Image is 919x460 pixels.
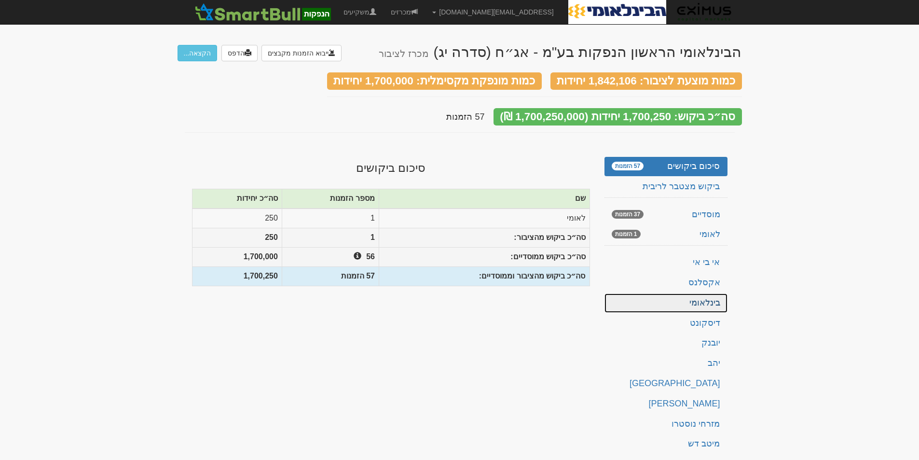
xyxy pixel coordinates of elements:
a: סיכום ביקושים [604,157,727,176]
a: יהב [604,354,727,373]
a: דיסקונט [604,314,727,333]
span: 1 [370,232,375,243]
span: 57 הזמנות [446,112,484,122]
a: ביקוש מצטבר לריבית [604,177,727,196]
th: 250 [192,228,282,248]
th: 57 הזמנות [282,266,379,286]
small: מכרז לציבור [379,48,428,59]
a: אקסלנס [604,273,727,293]
th: סה״כ יחידות [192,189,282,209]
div: הבינלאומי הראשון הנפקות בע"מ - אג״ח (סדרה יג) [379,44,741,60]
th: 1,700,000 [192,248,282,267]
a: [GEOGRAPHIC_DATA] [604,374,727,393]
a: מוסדיים [604,205,727,224]
img: SmartBull Logo [192,2,334,22]
a: אי בי אי [604,253,727,272]
a: לאומי [604,225,727,244]
th: שם [379,189,590,209]
span: 57 הזמנות [612,162,644,170]
button: הקצאה... [178,45,218,61]
div: כמות מוצעת לציבור: 1,842,106 יחידות [550,72,742,90]
td: לאומי [379,209,590,228]
a: מזרחי נוסטרו [604,415,727,434]
th: סה״כ ביקוש מהציבור וממוסדיים: [379,266,590,286]
span: 1 הזמנות [612,230,641,238]
th: 1,700,250 [192,266,282,286]
th: סה״כ ביקוש ממוסדיים: [379,248,590,267]
button: ייבוא הזמנות מקבצים [261,45,342,61]
span: 37 הזמנות [612,210,644,219]
div: סה״כ ביקוש: 1,700,250 יחידות (1,700,250,000 ₪) [494,108,742,125]
div: כמות מונפקת מקסימלית: 1,700,000 יחידות [327,72,542,90]
h3: סיכום ביקושים [192,162,590,174]
td: 250 [192,209,282,228]
th: מספר הזמנות [282,189,379,209]
a: בינלאומי [604,293,727,313]
span: 1 [370,213,375,224]
a: הדפס [221,45,258,61]
a: מיטב דש [604,434,727,454]
a: יובנק [604,334,727,353]
th: סה״כ ביקוש מהציבור: [379,228,590,248]
a: [PERSON_NAME] [604,394,727,414]
th: 56 [282,248,379,267]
